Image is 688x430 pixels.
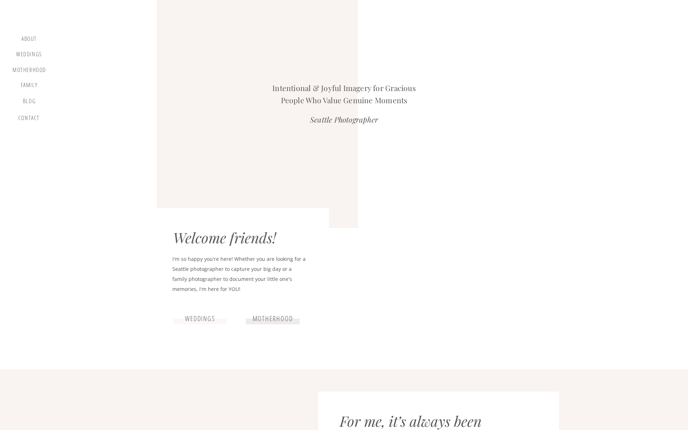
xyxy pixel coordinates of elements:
h2: Intentional & Joyful Imagery for Gracious People Who Value Genuine Moments [264,82,424,103]
a: motherhood [13,67,46,75]
i: Seattle Photographer [310,114,378,124]
a: weddings [179,315,221,323]
a: motherhood [247,315,298,323]
div: Welcome friends! [173,229,300,250]
a: Family [15,82,43,91]
a: contact [17,115,41,124]
p: I'm so happy you're here! Whether you are looking for a Seattle photographer to capture your big ... [172,254,306,303]
a: Weddings [15,51,43,60]
a: about [19,35,40,44]
a: blog [19,98,40,108]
